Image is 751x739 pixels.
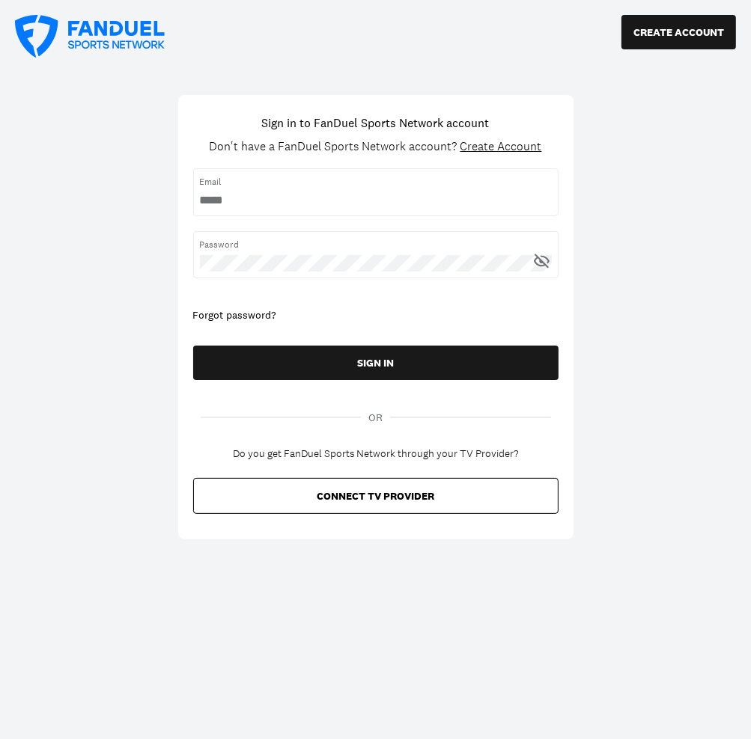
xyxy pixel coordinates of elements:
[200,175,552,188] span: Email
[621,15,736,49] button: CREATE ACCOUNT
[193,308,559,323] div: Forgot password?
[210,139,542,153] div: Don't have a FanDuel Sports Network account?
[193,478,559,514] button: CONNECT TV PROVIDER
[368,410,383,426] span: OR
[193,346,559,380] button: SIGN IN
[460,138,542,154] span: Create Account
[262,114,490,132] h1: Sign in to FanDuel Sports Network account
[200,238,552,251] span: Password
[233,448,518,461] div: Do you get FanDuel Sports Network through your TV Provider?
